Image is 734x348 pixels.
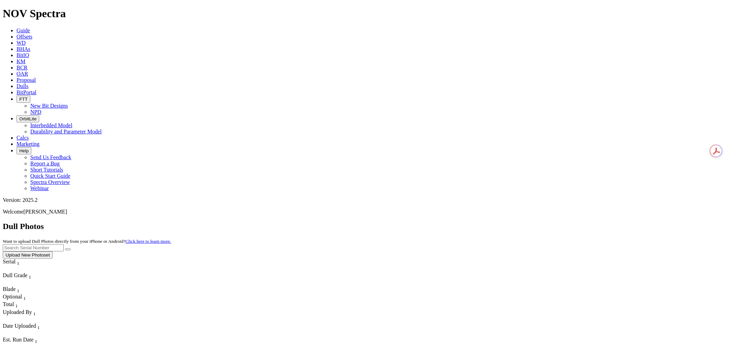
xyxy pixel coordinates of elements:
a: BHAs [17,46,30,52]
span: Sort None [35,337,37,342]
input: Search Serial Number [3,244,64,251]
div: Total Sort None [3,301,27,309]
div: Sort None [3,272,51,286]
a: Offsets [17,34,32,40]
div: Date Uploaded Sort None [3,323,54,330]
div: Sort None [3,259,32,272]
a: Durability and Parameter Model [30,129,102,134]
a: Report a Bug [30,161,60,166]
span: OrbitLite [19,116,36,121]
div: Column Menu [3,280,51,286]
div: Sort None [3,294,27,301]
span: FTT [19,97,28,102]
a: BCR [17,65,28,70]
a: OAR [17,71,28,77]
span: [PERSON_NAME] [23,209,67,215]
a: Click here to learn more. [126,239,171,244]
span: Sort None [37,323,40,329]
div: Sort None [3,309,82,323]
a: Marketing [17,141,40,147]
span: Sort None [17,259,19,264]
sub: 1 [23,296,26,301]
h2: Dull Photos [3,222,731,231]
span: Date Uploaded [3,323,36,329]
a: Short Tutorials [30,167,63,173]
div: Version: 2025.2 [3,197,731,203]
sub: 1 [17,288,19,293]
sub: 1 [29,274,31,280]
a: Guide [17,28,30,33]
a: Quick Start Guide [30,173,70,179]
span: Optional [3,294,22,300]
span: Total [3,301,14,307]
span: Sort None [33,309,36,315]
div: Sort None [3,323,54,337]
button: Upload New Photoset [3,251,53,259]
span: Uploaded By [3,309,32,315]
span: Serial [3,259,15,264]
div: Column Menu [3,317,82,323]
a: BitIQ [17,52,29,58]
a: KM [17,58,25,64]
div: Sort None [3,286,27,294]
button: Help [17,147,31,154]
button: FTT [17,96,30,103]
div: Est. Run Date Sort None [3,337,51,344]
span: Blade [3,286,15,292]
span: Sort None [29,272,31,278]
h1: NOV Spectra [3,7,731,20]
a: Webinar [30,185,49,191]
a: Proposal [17,77,36,83]
div: Column Menu [3,330,54,337]
sub: 1 [17,261,19,266]
sub: 1 [33,311,36,316]
p: Welcome [3,209,731,215]
span: Sort None [17,286,19,292]
div: Uploaded By Sort None [3,309,82,317]
a: Interbedded Model [30,122,72,128]
span: Sort None [23,294,26,300]
div: Optional Sort None [3,294,27,301]
a: WD [17,40,26,46]
div: Column Menu [3,266,32,272]
button: OrbitLite [17,115,39,122]
div: Blade Sort None [3,286,27,294]
a: Dulls [17,83,29,89]
small: Want to upload Dull Photos directly from your iPhone or Android? [3,239,171,244]
sub: 1 [35,339,37,344]
sub: 1 [15,304,18,309]
a: Spectra Overview [30,179,70,185]
div: Dull Grade Sort None [3,272,51,280]
span: Dull Grade [3,272,28,278]
a: Calcs [17,135,29,141]
a: BitPortal [17,89,36,95]
div: Sort None [3,301,27,309]
a: New Bit Designs [30,103,68,109]
span: Sort None [15,301,18,307]
span: Est. Run Date [3,337,33,342]
span: Help [19,148,29,153]
div: Serial Sort None [3,259,32,266]
a: NPD [30,109,41,115]
a: Send Us Feedback [30,154,71,160]
sub: 1 [37,325,40,330]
